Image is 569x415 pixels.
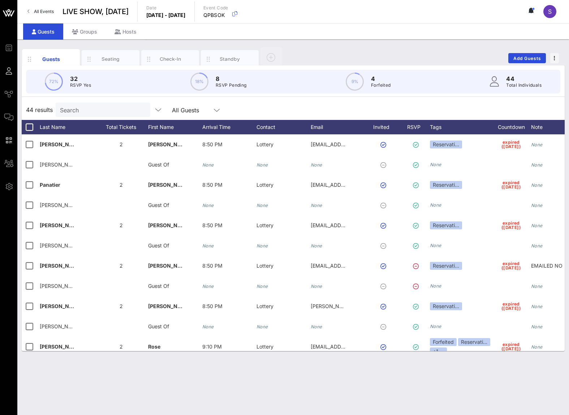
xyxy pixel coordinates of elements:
[40,161,81,168] span: [PERSON_NAME]
[148,202,169,208] span: Guest Of
[548,8,552,15] span: S
[94,175,148,195] div: 2
[202,263,223,269] span: 8:50 PM
[311,120,365,134] div: Email
[311,303,439,309] span: [PERSON_NAME][EMAIL_ADDRESS][DOMAIN_NAME]
[430,243,441,248] i: None
[94,256,148,276] div: 2
[257,222,273,228] span: Lottery
[311,343,398,350] span: [EMAIL_ADDRESS][DOMAIN_NAME]
[168,103,225,117] div: All Guests
[311,222,398,228] span: [EMAIL_ADDRESS][DOMAIN_NAME]
[257,120,311,134] div: Contact
[501,302,521,311] span: expired ([DATE])
[202,141,223,147] span: 8:50 PM
[311,141,398,147] span: [EMAIL_ADDRESS][DOMAIN_NAME]
[531,203,543,208] i: None
[365,120,405,134] div: Invited
[202,343,222,350] span: 9:10 PM
[501,140,521,149] span: expired ([DATE])
[202,303,223,309] span: 8:50 PM
[148,141,191,147] span: [PERSON_NAME]
[430,120,491,134] div: Tags
[40,323,81,329] span: [PERSON_NAME]
[311,243,322,248] i: None
[202,203,214,208] i: None
[513,56,542,61] span: Add Guests
[257,324,268,329] i: None
[148,303,191,309] span: [PERSON_NAME]
[491,120,531,134] div: Countdown
[257,263,273,269] span: Lottery
[202,162,214,168] i: None
[40,343,82,350] span: [PERSON_NAME]
[172,107,199,113] div: All Guests
[154,56,186,62] div: Check-In
[311,203,322,208] i: None
[405,120,430,134] div: RSVP
[202,243,214,248] i: None
[531,304,543,309] i: None
[430,221,462,229] div: Reservati…
[430,283,441,289] i: None
[94,296,148,316] div: 2
[257,343,273,350] span: Lottery
[202,284,214,289] i: None
[34,9,54,14] span: All Events
[202,182,223,188] span: 8:50 PM
[23,6,58,17] a: All Events
[311,263,398,269] span: [EMAIL_ADDRESS][DOMAIN_NAME]
[26,105,53,114] span: 44 results
[148,222,191,228] span: [PERSON_NAME]
[148,343,160,350] span: Rose
[148,182,191,188] span: [PERSON_NAME]
[430,302,462,310] div: Reservati…
[257,303,273,309] span: Lottery
[311,324,322,329] i: None
[35,55,67,63] div: Guests
[531,162,543,168] i: None
[40,222,82,228] span: [PERSON_NAME]
[216,74,247,83] p: 8
[202,120,257,134] div: Arrival Time
[216,82,247,89] p: RSVP Pending
[148,283,169,289] span: Guest Of
[508,53,546,63] button: Add Guests
[70,74,91,83] p: 32
[40,283,81,289] span: [PERSON_NAME]
[257,203,268,208] i: None
[94,337,148,357] div: 2
[148,242,169,248] span: Guest Of
[257,182,273,188] span: Lottery
[23,23,63,40] div: Guests
[501,221,521,230] span: expired ([DATE])
[94,134,148,155] div: 2
[202,324,214,329] i: None
[148,161,169,168] span: Guest Of
[430,324,441,329] i: None
[506,82,542,89] p: Total Individuals
[430,347,447,355] div: +1 ...
[501,261,521,270] span: expired ([DATE])
[430,262,462,270] div: Reservati…
[531,324,543,329] i: None
[506,74,542,83] p: 44
[257,141,273,147] span: Lottery
[430,181,462,189] div: Reservati…
[458,338,490,346] div: Reservati…
[40,120,94,134] div: Last Name
[214,56,246,62] div: Standby
[430,141,462,148] div: Reservati…
[501,181,521,189] span: expired ([DATE])
[63,23,106,40] div: Groups
[430,162,441,167] i: None
[543,5,556,18] div: S
[430,202,441,208] i: None
[501,342,521,351] span: expired ([DATE])
[62,6,129,17] span: LIVE SHOW, [DATE]
[531,344,543,350] i: None
[148,263,191,269] span: [PERSON_NAME]
[146,12,186,19] p: [DATE] - [DATE]
[40,182,60,188] span: Panatier
[146,4,186,12] p: Date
